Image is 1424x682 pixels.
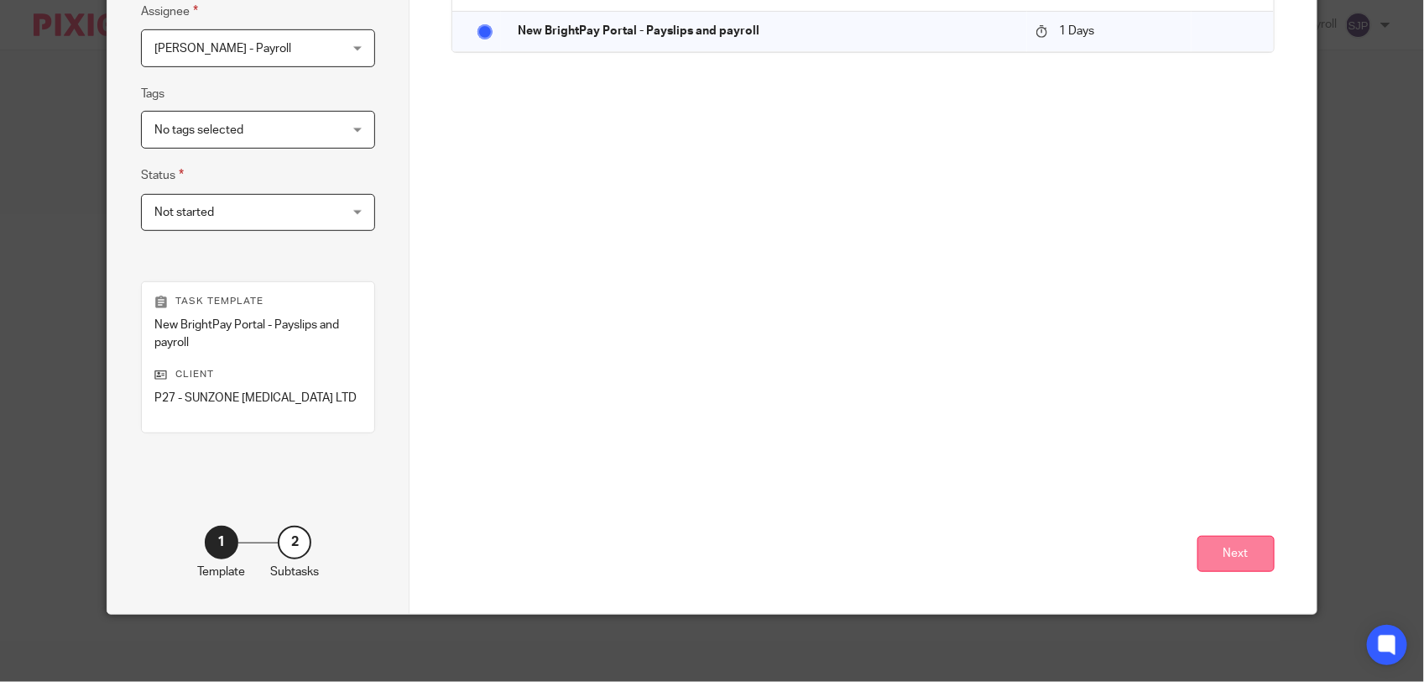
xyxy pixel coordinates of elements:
[1197,536,1275,572] button: Next
[154,390,362,407] p: P27 - SUNZONE [MEDICAL_DATA] LTD
[197,564,245,580] p: Template
[205,526,238,559] div: 1
[154,124,243,136] span: No tags selected
[141,2,198,21] label: Assignee
[270,564,319,580] p: Subtasks
[154,295,362,308] p: Task template
[1059,25,1094,37] span: 1 Days
[154,207,214,218] span: Not started
[141,165,184,185] label: Status
[154,368,362,381] p: Client
[154,43,291,55] span: [PERSON_NAME] - Payroll
[141,86,164,102] label: Tags
[278,526,311,559] div: 2
[154,317,362,351] p: New BrightPay Portal - Payslips and payroll
[518,23,1019,39] p: New BrightPay Portal - Payslips and payroll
